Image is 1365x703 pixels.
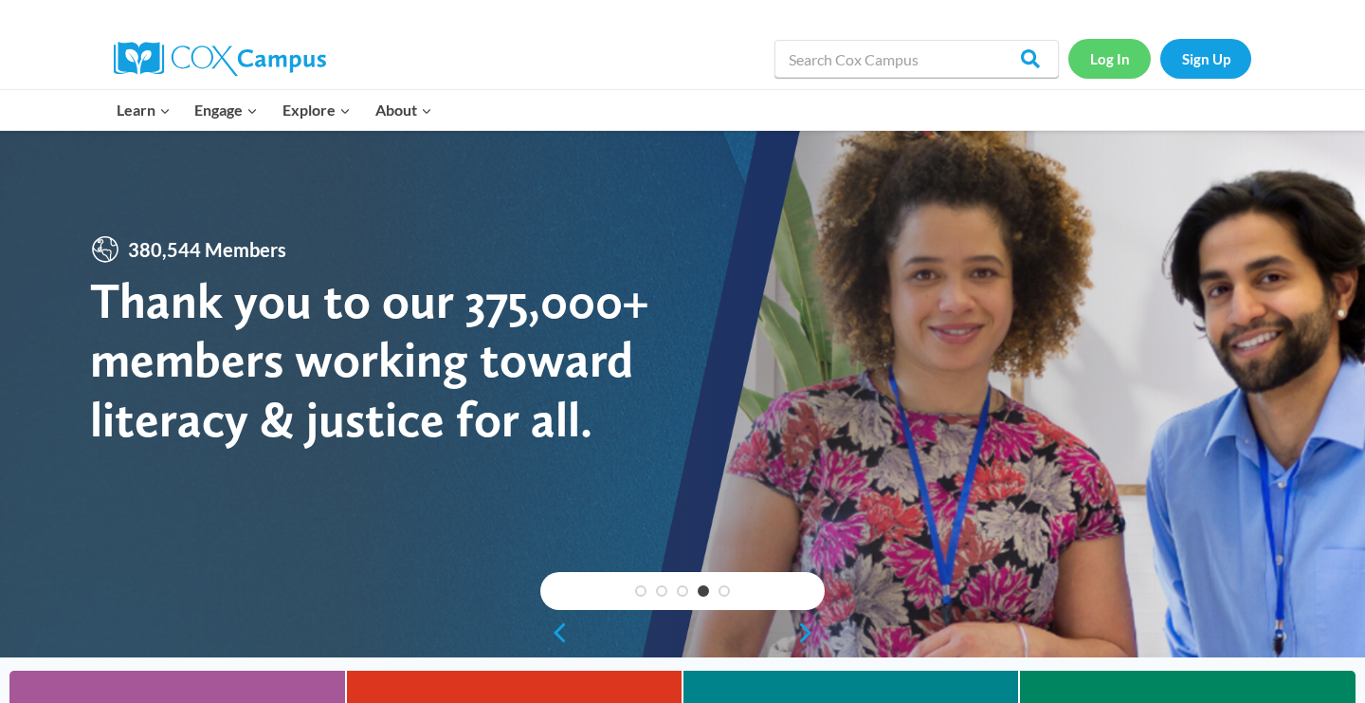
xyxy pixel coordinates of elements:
button: Child menu of About [363,90,445,130]
span: 380,544 Members [120,234,294,265]
nav: Primary Navigation [104,90,444,130]
a: 5 [719,585,730,597]
a: Sign Up [1160,39,1251,78]
a: 2 [656,585,667,597]
button: Child menu of Learn [104,90,183,130]
div: Thank you to our 375,000+ members working toward literacy & justice for all. [90,271,682,449]
a: 3 [677,585,688,597]
input: Search Cox Campus [774,40,1059,78]
a: 4 [698,585,709,597]
a: next [796,621,825,644]
button: Child menu of Engage [183,90,271,130]
a: 1 [635,585,646,597]
nav: Secondary Navigation [1068,39,1251,78]
a: previous [540,621,569,644]
img: Cox Campus [114,42,326,76]
div: content slider buttons [540,614,825,652]
button: Child menu of Explore [270,90,363,130]
a: Log In [1068,39,1151,78]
